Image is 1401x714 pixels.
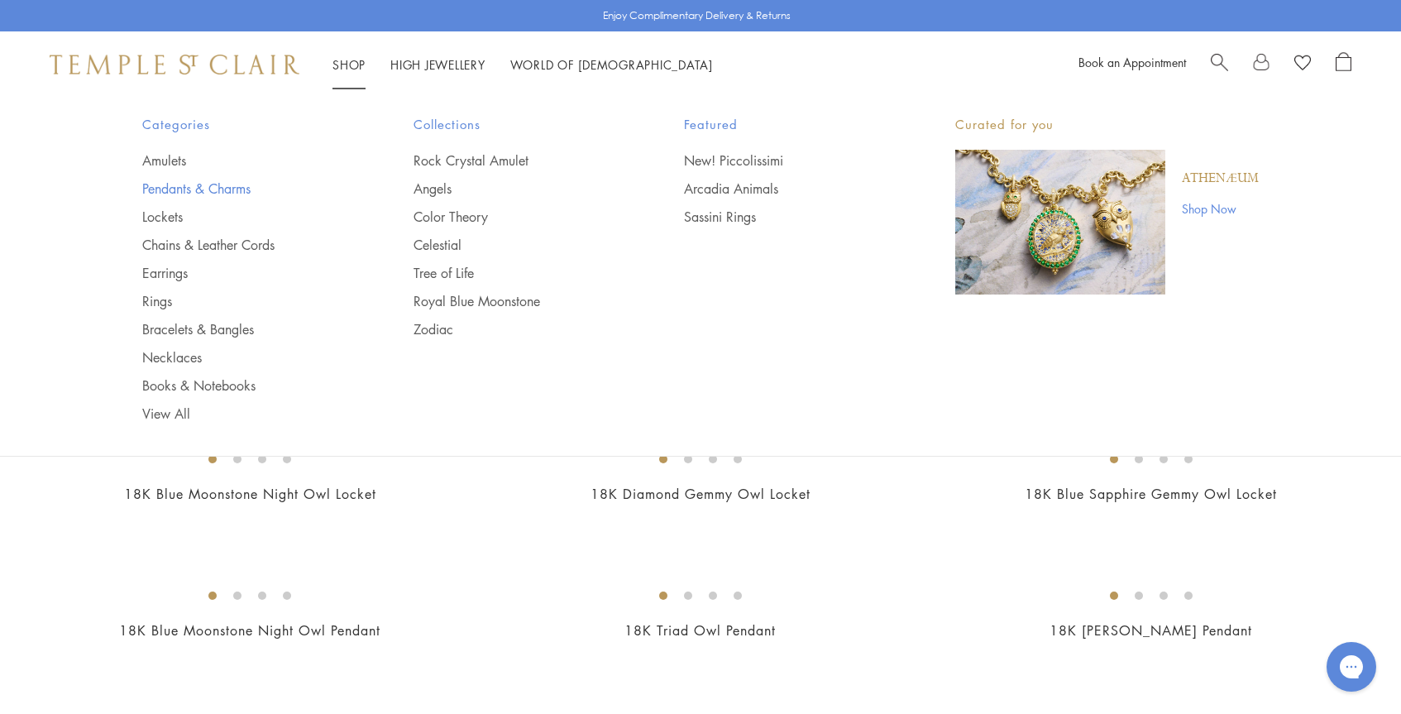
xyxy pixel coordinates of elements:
[390,56,485,73] a: High JewelleryHigh Jewellery
[50,55,299,74] img: Temple St. Clair
[1336,52,1351,77] a: Open Shopping Bag
[332,56,366,73] a: ShopShop
[142,405,347,423] a: View All
[414,151,619,170] a: Rock Crystal Amulet
[414,180,619,198] a: Angels
[603,7,791,24] p: Enjoy Complimentary Delivery & Returns
[124,485,376,503] a: 18K Blue Moonstone Night Owl Locket
[624,621,776,640] a: 18K Triad Owl Pendant
[591,485,810,503] a: 18K Diamond Gemmy Owl Locket
[414,292,619,310] a: Royal Blue Moonstone
[414,236,619,254] a: Celestial
[119,621,380,640] a: 18K Blue Moonstone Night Owl Pendant
[142,208,347,226] a: Lockets
[142,292,347,310] a: Rings
[414,264,619,282] a: Tree of Life
[142,114,347,135] span: Categories
[142,264,347,282] a: Earrings
[142,320,347,338] a: Bracelets & Bangles
[510,56,713,73] a: World of [DEMOGRAPHIC_DATA]World of [DEMOGRAPHIC_DATA]
[1294,52,1311,77] a: View Wishlist
[142,348,347,367] a: Necklaces
[332,55,713,75] nav: Main navigation
[684,208,889,226] a: Sassini Rings
[142,180,347,198] a: Pendants & Charms
[1025,485,1277,503] a: 18K Blue Sapphire Gemmy Owl Locket
[1182,199,1259,218] a: Shop Now
[414,114,619,135] span: Collections
[414,208,619,226] a: Color Theory
[1078,54,1186,70] a: Book an Appointment
[414,320,619,338] a: Zodiac
[1211,52,1228,77] a: Search
[684,180,889,198] a: Arcadia Animals
[1318,636,1384,697] iframe: Gorgias live chat messenger
[142,236,347,254] a: Chains & Leather Cords
[1182,170,1259,188] a: Athenæum
[684,151,889,170] a: New! Piccolissimi
[955,114,1259,135] p: Curated for you
[142,376,347,395] a: Books & Notebooks
[142,151,347,170] a: Amulets
[684,114,889,135] span: Featured
[1050,621,1252,640] a: 18K [PERSON_NAME] Pendant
